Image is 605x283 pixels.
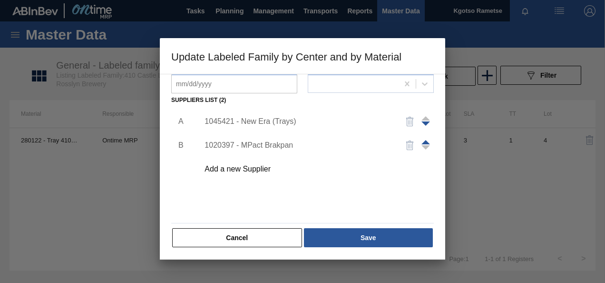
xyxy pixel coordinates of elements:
[205,141,391,150] div: 1020397 - MPact Brakpan
[171,133,186,157] li: B
[399,110,421,133] button: delete-icon
[160,38,445,74] h3: Update Labeled Family by Center and by Material
[404,140,416,151] img: delete-icon
[205,165,391,173] div: Add a new Supplier
[399,134,421,157] button: delete-icon
[205,117,391,126] div: 1045421 - New Era (Trays)
[421,140,430,144] span: Move up
[421,121,430,126] span: Move up
[171,97,226,103] label: Suppliers list (2)
[171,110,186,133] li: A
[404,116,416,127] img: delete-icon
[304,228,433,247] button: Save
[171,74,297,93] input: mm/dd/yyyy
[172,228,302,247] button: Cancel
